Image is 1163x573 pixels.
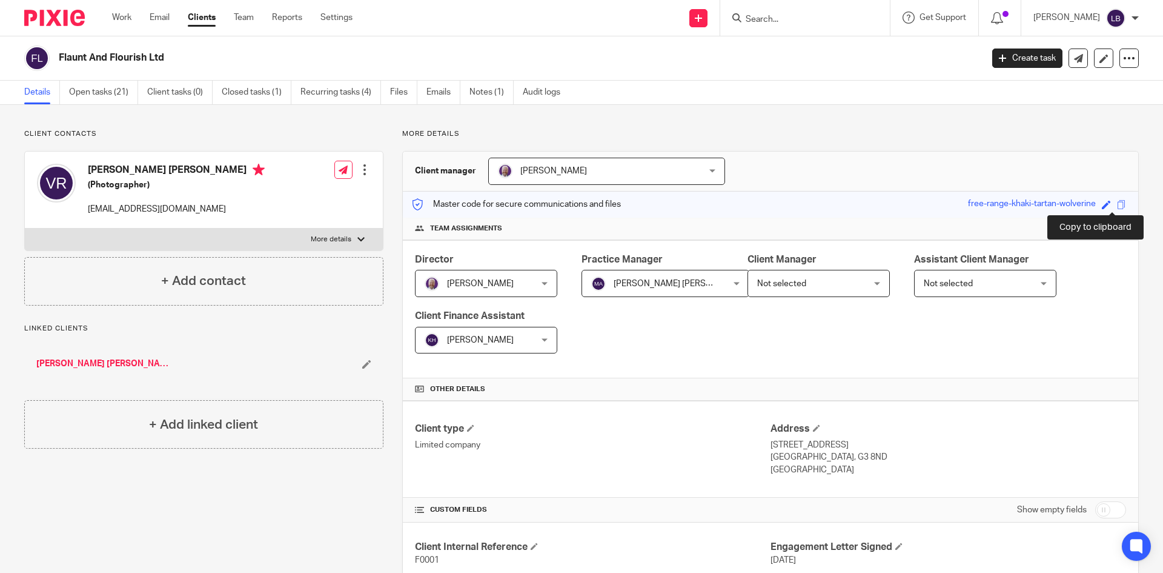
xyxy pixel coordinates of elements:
span: [PERSON_NAME] [PERSON_NAME] [614,280,749,288]
span: Team assignments [430,224,502,233]
input: Search [744,15,853,25]
a: Audit logs [523,81,569,104]
h3: Client manager [415,165,476,177]
span: Client Manager [747,255,817,264]
p: Master code for secure communications and files [412,198,621,210]
a: Clients [188,12,216,24]
a: Details [24,81,60,104]
h2: Flaunt And Flourish Ltd [59,52,791,64]
p: Limited company [415,439,770,451]
h4: Engagement Letter Signed [770,541,1126,554]
p: [GEOGRAPHIC_DATA], G3 8ND [770,451,1126,463]
span: Assistant Client Manager [914,255,1029,264]
span: [PERSON_NAME] [447,280,514,288]
a: Client tasks (0) [147,81,213,104]
p: More details [402,129,1139,139]
span: [DATE] [770,556,796,565]
h4: Client Internal Reference [415,541,770,554]
span: Practice Manager [581,255,663,264]
span: Other details [430,384,485,394]
img: svg%3E [425,333,439,347]
p: More details [311,235,351,244]
p: Linked clients [24,324,383,333]
div: free-range-khaki-tartan-wolverine [968,198,1096,212]
span: [PERSON_NAME] [520,167,587,175]
a: Settings [320,12,353,24]
h4: + Add linked client [149,415,258,434]
a: Email [150,12,170,24]
h4: Client type [415,423,770,435]
h4: Address [770,423,1126,435]
span: Not selected [924,280,973,288]
img: svg%3E [37,164,76,203]
h4: [PERSON_NAME] [PERSON_NAME] [88,164,265,179]
img: svg%3E [24,45,50,71]
img: 299265733_8469615096385794_2151642007038266035_n%20(1).jpg [498,164,512,178]
p: [STREET_ADDRESS] [770,439,1126,451]
span: Get Support [919,13,966,22]
p: [PERSON_NAME] [1033,12,1100,24]
span: Not selected [757,280,806,288]
h5: (Photographer) [88,179,265,191]
a: Emails [426,81,460,104]
h4: + Add contact [161,272,246,290]
span: [PERSON_NAME] [447,336,514,344]
a: Files [390,81,417,104]
a: Recurring tasks (4) [300,81,381,104]
i: Primary [253,164,265,176]
a: Closed tasks (1) [222,81,291,104]
a: Notes (1) [469,81,514,104]
a: Create task [992,49,1062,68]
a: Team [234,12,254,24]
p: Client contacts [24,129,383,139]
span: Client Finance Assistant [415,311,525,321]
img: Pixie [24,10,85,26]
h4: CUSTOM FIELDS [415,505,770,515]
a: Reports [272,12,302,24]
a: Work [112,12,131,24]
span: Director [415,255,454,264]
a: [PERSON_NAME] [PERSON_NAME] [36,358,170,370]
a: Open tasks (21) [69,81,138,104]
p: [EMAIL_ADDRESS][DOMAIN_NAME] [88,203,265,215]
img: 299265733_8469615096385794_2151642007038266035_n%20(1).jpg [425,276,439,291]
label: Show empty fields [1017,504,1087,516]
img: svg%3E [1106,8,1125,28]
p: [GEOGRAPHIC_DATA] [770,464,1126,476]
span: F0001 [415,556,439,565]
img: svg%3E [591,276,606,291]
